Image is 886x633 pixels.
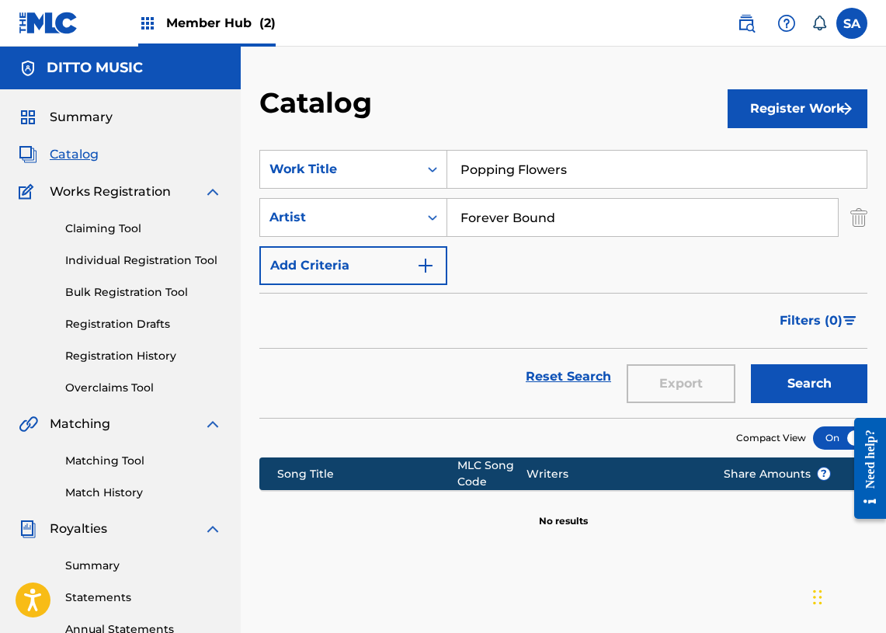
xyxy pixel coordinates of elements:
[731,8,762,39] a: Public Search
[65,558,222,574] a: Summary
[736,431,806,445] span: Compact View
[836,99,855,118] img: f7272a7cc735f4ea7f67.svg
[811,16,827,31] div: Notifications
[50,520,107,538] span: Royalties
[50,183,171,201] span: Works Registration
[166,14,276,32] span: Member Hub
[780,311,843,330] span: Filters ( 0 )
[65,348,222,364] a: Registration History
[770,301,867,340] button: Filters (0)
[539,496,588,528] p: No results
[259,246,447,285] button: Add Criteria
[808,558,886,633] iframe: Chat Widget
[138,14,157,33] img: Top Rightsholders
[836,8,867,39] div: User Menu
[777,14,796,33] img: help
[65,316,222,332] a: Registration Drafts
[269,208,409,227] div: Artist
[65,252,222,269] a: Individual Registration Tool
[518,360,619,394] a: Reset Search
[203,183,222,201] img: expand
[728,89,867,128] button: Register Work
[813,574,822,621] div: Drag
[65,590,222,606] a: Statements
[47,59,143,77] h5: DITTO MUSIC
[50,415,110,433] span: Matching
[259,150,867,418] form: Search Form
[19,415,38,433] img: Matching
[269,160,409,179] div: Work Title
[526,466,700,482] div: Writers
[259,16,276,30] span: (2)
[19,145,37,164] img: Catalog
[771,8,802,39] div: Help
[724,466,831,482] span: Share Amounts
[19,145,99,164] a: CatalogCatalog
[19,520,37,538] img: Royalties
[416,256,435,275] img: 9d2ae6d4665cec9f34b9.svg
[65,453,222,469] a: Matching Tool
[65,380,222,396] a: Overclaims Tool
[850,198,867,237] img: Delete Criterion
[65,485,222,501] a: Match History
[19,59,37,78] img: Accounts
[457,457,526,490] div: MLC Song Code
[65,221,222,237] a: Claiming Tool
[818,468,830,480] span: ?
[19,108,113,127] a: SummarySummary
[737,14,756,33] img: search
[277,466,457,482] div: Song Title
[50,145,99,164] span: Catalog
[203,520,222,538] img: expand
[751,364,867,403] button: Search
[843,406,886,531] iframe: Resource Center
[65,284,222,301] a: Bulk Registration Tool
[19,108,37,127] img: Summary
[19,12,78,34] img: MLC Logo
[259,85,380,120] h2: Catalog
[843,316,856,325] img: filter
[19,183,39,201] img: Works Registration
[203,415,222,433] img: expand
[50,108,113,127] span: Summary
